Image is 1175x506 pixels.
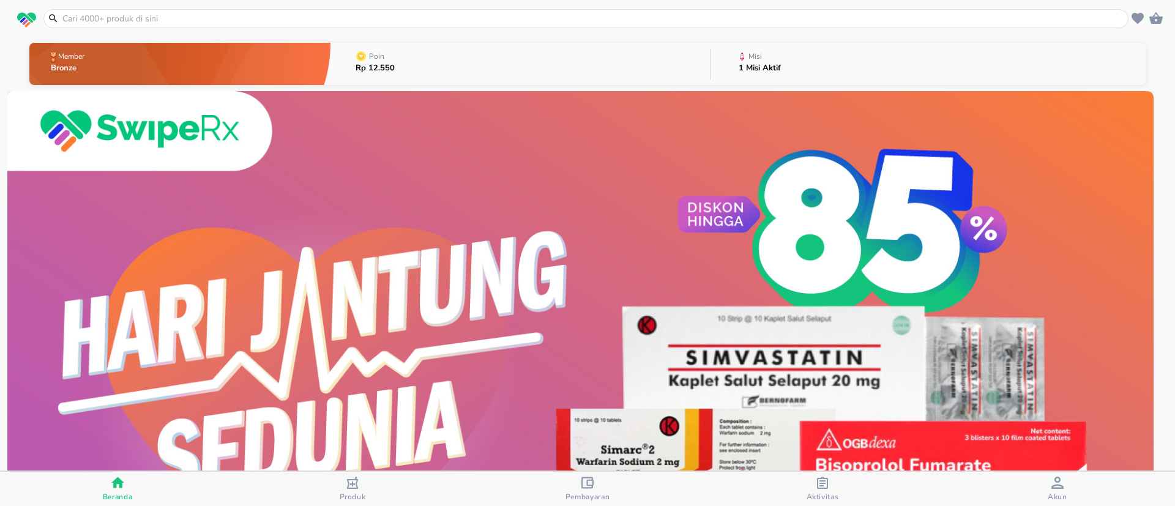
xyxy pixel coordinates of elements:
[739,64,781,72] p: 1 Misi Aktif
[103,492,133,502] span: Beranda
[369,53,384,60] p: Poin
[235,472,470,506] button: Produk
[58,53,84,60] p: Member
[51,64,87,72] p: Bronze
[748,53,762,60] p: Misi
[340,492,366,502] span: Produk
[29,40,330,88] button: MemberBronze
[17,12,36,28] img: logo_swiperx_s.bd005f3b.svg
[807,492,839,502] span: Aktivitas
[470,472,705,506] button: Pembayaran
[565,492,610,502] span: Pembayaran
[1048,492,1067,502] span: Akun
[705,472,940,506] button: Aktivitas
[330,40,710,88] button: PoinRp 12.550
[61,12,1125,25] input: Cari 4000+ produk di sini
[711,40,1146,88] button: Misi1 Misi Aktif
[356,64,395,72] p: Rp 12.550
[940,472,1175,506] button: Akun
